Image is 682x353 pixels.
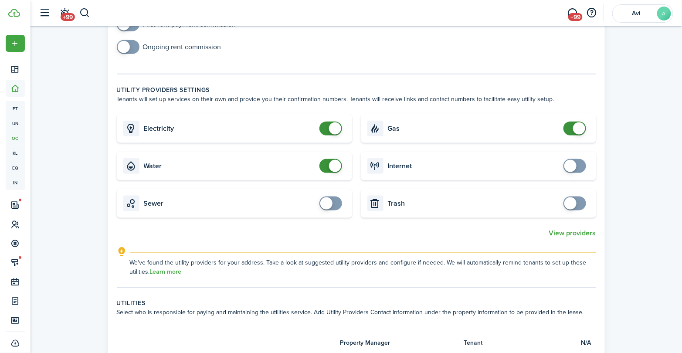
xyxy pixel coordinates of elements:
[388,200,559,207] card-title: Trash
[144,162,315,170] card-title: Water
[6,116,25,131] a: un
[79,6,90,20] button: Search
[117,95,596,104] wizard-step-header-description: Tenants will set up services on their own and provide you their confirmation numbers. Tenants wil...
[581,339,591,348] span: N/A
[8,9,20,17] img: TenantCloud
[144,200,315,207] card-title: Sewer
[130,258,596,276] explanation-description: We've found the utility providers for your address. Take a look at suggested utility providers an...
[388,162,559,170] card-title: Internet
[6,175,25,190] a: in
[117,247,128,257] i: outline
[340,339,390,348] span: Property Manager
[6,35,25,52] button: Open menu
[388,125,559,132] card-title: Gas
[657,7,671,20] avatar-text: A
[6,131,25,146] a: oc
[464,339,482,348] span: Tenant
[564,2,581,24] a: Messaging
[144,125,315,132] card-title: Electricity
[37,5,53,21] button: Open sidebar
[117,299,596,308] wizard-step-header-title: Utilities
[117,85,596,95] wizard-step-header-title: Utility providers settings
[117,308,596,317] wizard-step-header-description: Select who is responsible for paying and maintaining the utilities service. Add Utility Providers...
[549,229,596,237] button: View providers
[584,6,599,20] button: Open resource center
[6,101,25,116] a: pt
[61,13,75,21] span: +99
[150,268,182,275] a: Learn more
[6,146,25,160] a: kl
[568,13,583,21] span: +99
[6,160,25,175] a: eq
[619,10,654,17] span: Avi
[57,2,73,24] a: Notifications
